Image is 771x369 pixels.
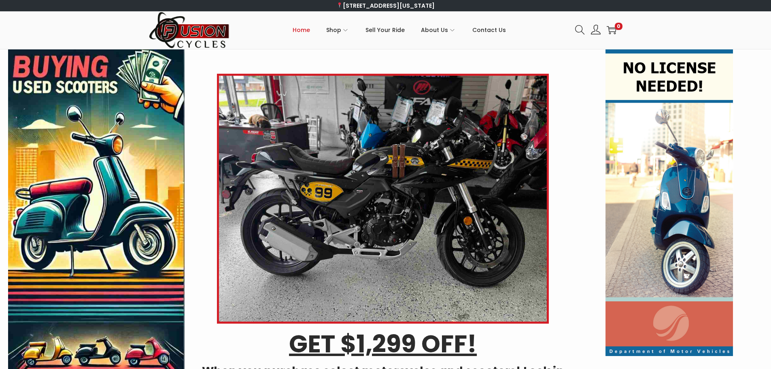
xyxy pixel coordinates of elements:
[289,327,477,361] u: GET $1,299 OFF!
[607,25,616,35] a: 0
[230,12,569,48] nav: Primary navigation
[421,20,448,40] span: About Us
[293,12,310,48] a: Home
[365,20,405,40] span: Sell Your Ride
[293,20,310,40] span: Home
[365,12,405,48] a: Sell Your Ride
[149,11,230,49] img: Woostify retina logo
[421,12,456,48] a: About Us
[472,12,506,48] a: Contact Us
[326,12,349,48] a: Shop
[326,20,341,40] span: Shop
[472,20,506,40] span: Contact Us
[337,2,342,8] img: 📍
[336,2,435,10] a: [STREET_ADDRESS][US_STATE]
